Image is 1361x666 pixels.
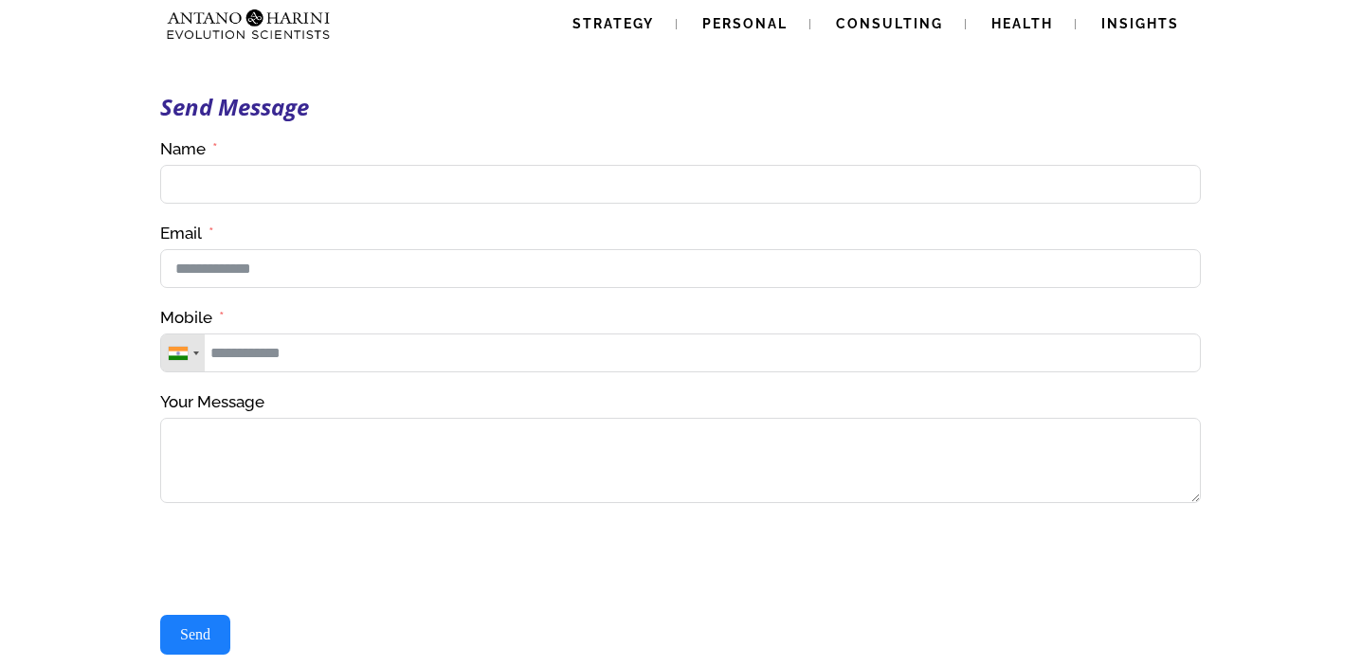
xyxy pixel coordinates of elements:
[160,249,1201,288] input: Email
[572,16,654,31] span: Strategy
[702,16,788,31] span: Personal
[160,522,448,596] iframe: reCAPTCHA
[160,391,264,413] label: Your Message
[1101,16,1179,31] span: Insights
[160,223,214,244] label: Email
[991,16,1053,31] span: Health
[836,16,943,31] span: Consulting
[160,615,230,655] button: Send
[160,91,309,122] strong: Send Message
[160,418,1201,503] textarea: Your Message
[160,333,1201,372] input: Mobile
[161,334,205,371] div: Telephone country code
[160,307,225,329] label: Mobile
[160,138,218,160] label: Name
